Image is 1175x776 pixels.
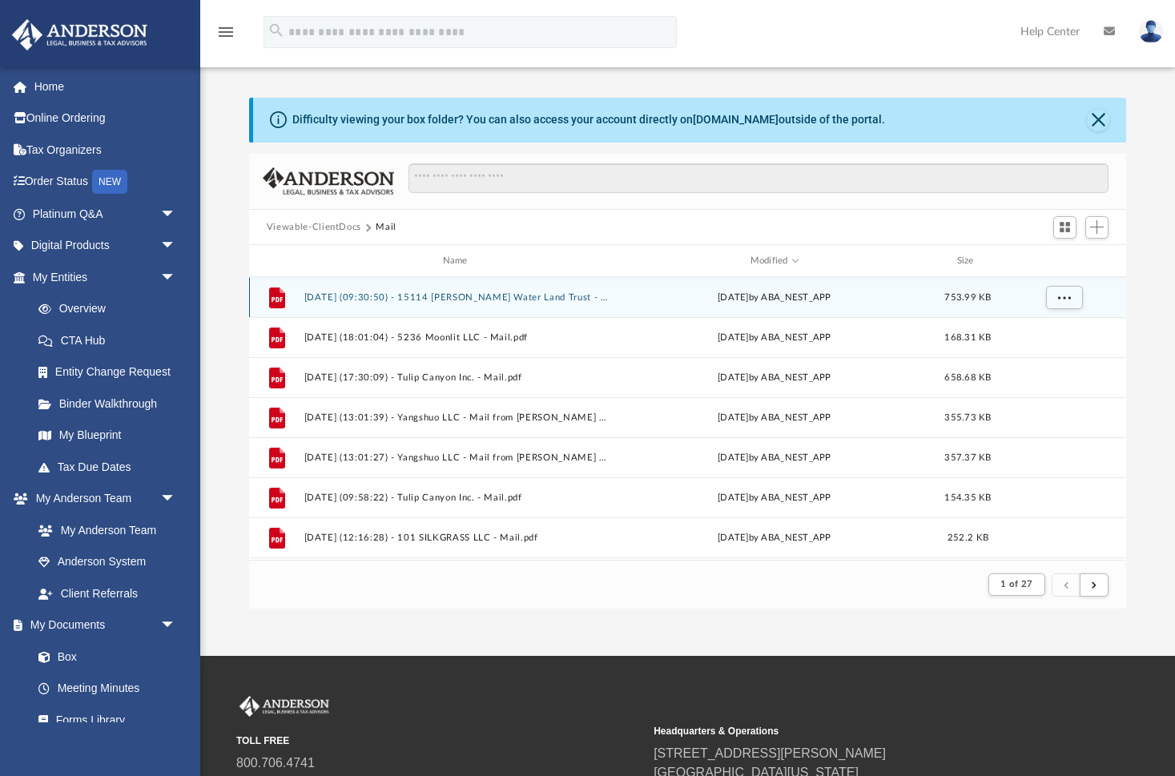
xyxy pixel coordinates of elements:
div: [DATE] by ABA_NEST_APP [620,531,929,545]
button: Switch to Grid View [1053,216,1077,239]
a: 800.706.4741 [236,756,315,770]
div: [DATE] by ABA_NEST_APP [620,491,929,505]
button: Close [1087,109,1109,131]
a: [STREET_ADDRESS][PERSON_NAME] [654,746,886,760]
a: Online Ordering [11,103,200,135]
div: Difficulty viewing your box folder? You can also access your account directly on outside of the p... [292,111,885,128]
span: 252.2 KB [948,533,988,542]
div: Modified [619,254,928,268]
span: 753.99 KB [944,293,991,302]
a: CTA Hub [22,324,200,356]
button: Add [1085,216,1109,239]
a: Platinum Q&Aarrow_drop_down [11,198,200,230]
a: Tax Due Dates [22,451,200,483]
div: Size [936,254,1000,268]
i: search [268,22,285,39]
span: [DATE] [718,293,749,302]
button: [DATE] (13:01:39) - Yangshuo LLC - Mail from [PERSON_NAME] Community Association, Inc..pdf [304,412,613,423]
div: by ABA_NEST_APP [620,291,929,305]
button: [DATE] (17:30:09) - Tulip Canyon Inc. - Mail.pdf [304,372,613,383]
a: My Documentsarrow_drop_down [11,609,192,641]
button: [DATE] (09:58:22) - Tulip Canyon Inc. - Mail.pdf [304,493,613,503]
span: arrow_drop_down [160,261,192,294]
input: Search files and folders [408,163,1109,194]
a: Overview [22,293,200,325]
div: by ABA_NEST_APP [620,331,929,345]
span: arrow_drop_down [160,230,192,263]
img: Anderson Advisors Platinum Portal [7,19,152,50]
i: menu [216,22,235,42]
span: 1 of 27 [1000,580,1033,589]
a: Digital Productsarrow_drop_down [11,230,200,262]
button: [DATE] (18:01:04) - 5236 Moonlit LLC - Mail.pdf [304,332,613,343]
a: Home [11,70,200,103]
a: My Blueprint [22,420,192,452]
span: [DATE] [718,413,749,422]
div: by ABA_NEST_APP [620,451,929,465]
span: arrow_drop_down [160,198,192,231]
span: arrow_drop_down [160,483,192,516]
a: Binder Walkthrough [22,388,200,420]
a: Forms Library [22,704,184,736]
div: by ABA_NEST_APP [620,371,929,385]
a: My Anderson Teamarrow_drop_down [11,483,192,515]
a: [DOMAIN_NAME] [693,113,779,126]
span: [DATE] [718,373,749,382]
button: 1 of 27 [988,573,1045,596]
a: Client Referrals [22,577,192,609]
div: NEW [92,170,127,194]
button: Mail [376,220,396,235]
a: My Entitiesarrow_drop_down [11,261,200,293]
div: id [256,254,296,268]
div: id [1007,254,1119,268]
span: [DATE] [718,333,749,342]
span: 357.37 KB [944,453,991,462]
div: grid [249,277,1126,560]
a: Entity Change Request [22,356,200,388]
div: by ABA_NEST_APP [620,411,929,425]
span: 355.73 KB [944,413,991,422]
button: More options [1045,286,1082,310]
img: Anderson Advisors Platinum Portal [236,696,332,717]
a: menu [216,30,235,42]
a: Tax Organizers [11,134,200,166]
a: Anderson System [22,546,192,578]
button: Viewable-ClientDocs [267,220,361,235]
span: arrow_drop_down [160,609,192,642]
span: 168.31 KB [944,333,991,342]
div: Name [303,254,612,268]
a: Order StatusNEW [11,166,200,199]
small: TOLL FREE [236,734,642,748]
img: User Pic [1139,20,1163,43]
button: [DATE] (12:16:28) - 101 SILKGRASS LLC - Mail.pdf [304,533,613,543]
a: Box [22,641,184,673]
span: 658.68 KB [944,373,991,382]
span: 154.35 KB [944,493,991,502]
span: [DATE] [718,453,749,462]
a: My Anderson Team [22,514,184,546]
small: Headquarters & Operations [654,724,1060,738]
button: [DATE] (09:30:50) - 15114 [PERSON_NAME] Water Land Trust - Mail.pdf [304,292,613,303]
button: [DATE] (13:01:27) - Yangshuo LLC - Mail from [PERSON_NAME] Community Association, Inc..pdf [304,452,613,463]
a: Meeting Minutes [22,673,192,705]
